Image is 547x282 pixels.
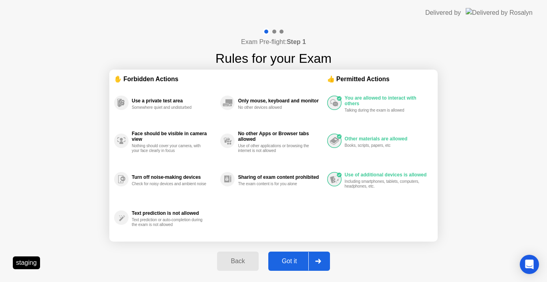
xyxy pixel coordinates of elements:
div: Use of other applications or browsing the internet is not allowed [238,144,314,153]
div: Open Intercom Messenger [520,255,539,274]
div: Books, scripts, papers, etc [345,143,420,148]
div: staging [13,256,40,269]
div: No other devices allowed [238,105,314,110]
b: Step 1 [287,38,306,45]
div: Got it [271,258,308,265]
div: No other Apps or Browser tabs allowed [238,131,323,142]
div: Text prediction is not allowed [132,210,216,216]
button: Got it [268,252,330,271]
div: Text prediction or auto-completion during the exam is not allowed [132,218,207,227]
div: Face should be visible in camera view [132,131,216,142]
div: Other materials are allowed [345,136,429,142]
div: Use of additional devices is allowed [345,172,429,178]
div: Turn off noise-making devices [132,174,216,180]
div: Somewhere quiet and undisturbed [132,105,207,110]
div: Back [219,258,256,265]
div: Delivered by [425,8,461,18]
h4: Exam Pre-flight: [241,37,306,47]
div: Check for noisy devices and ambient noise [132,182,207,186]
div: Use a private test area [132,98,216,104]
h1: Rules for your Exam [215,49,332,68]
button: Back [217,252,258,271]
div: Talking during the exam is allowed [345,108,420,113]
div: Nothing should cover your camera, with your face clearly in focus [132,144,207,153]
div: 👍 Permitted Actions [327,74,433,84]
div: ✋ Forbidden Actions [114,74,327,84]
div: Only mouse, keyboard and monitor [238,98,323,104]
div: The exam content is for you alone [238,182,314,186]
div: Sharing of exam content prohibited [238,174,323,180]
div: Including smartphones, tablets, computers, headphones, etc. [345,179,420,189]
div: You are allowed to interact with others [345,95,429,106]
img: Delivered by Rosalyn [466,8,533,17]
